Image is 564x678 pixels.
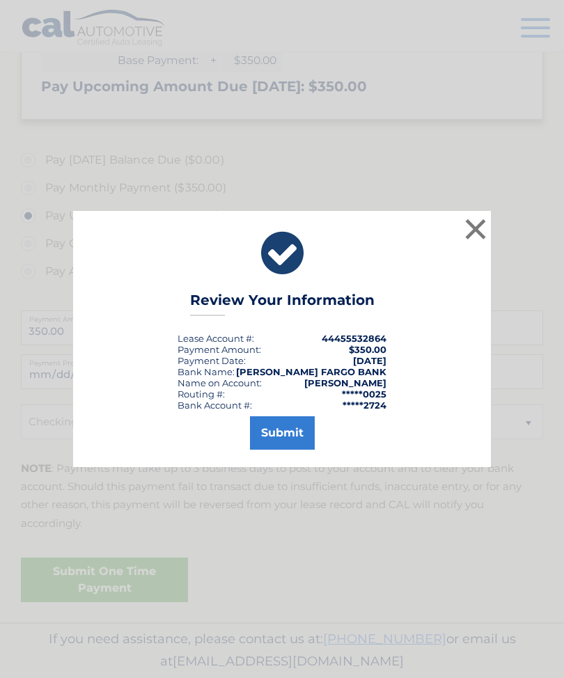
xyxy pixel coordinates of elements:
span: Payment Date [178,355,244,366]
strong: [PERSON_NAME] [304,377,386,388]
div: Lease Account #: [178,333,254,344]
div: Name on Account: [178,377,262,388]
strong: 44455532864 [322,333,386,344]
span: $350.00 [349,344,386,355]
button: Submit [250,416,315,450]
strong: [PERSON_NAME] FARGO BANK [236,366,386,377]
div: Bank Account #: [178,400,252,411]
div: Bank Name: [178,366,235,377]
div: Routing #: [178,388,225,400]
button: × [462,215,489,243]
h3: Review Your Information [190,292,375,316]
div: Payment Amount: [178,344,261,355]
div: : [178,355,246,366]
span: [DATE] [353,355,386,366]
